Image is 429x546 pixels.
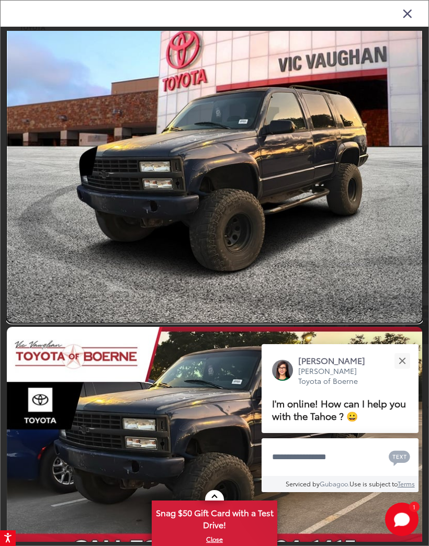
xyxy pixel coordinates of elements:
[286,479,320,488] span: Serviced by
[386,445,413,469] button: Chat with SMS
[389,449,410,466] svg: Text
[320,479,349,488] a: Gubagoo.
[272,396,406,423] span: I'm online! How can I help you with the Tahoe ? 😀
[402,6,413,20] i: Close gallery
[398,479,415,488] a: Terms
[262,438,419,476] textarea: Type your message
[298,355,376,366] p: [PERSON_NAME]
[262,344,419,492] div: Close[PERSON_NAME][PERSON_NAME] Toyota of BoerneI'm online! How can I help you with the Tahoe ? 😀...
[349,479,398,488] span: Use is subject to
[153,502,276,533] span: Snag $50 Gift Card with a Test Drive!
[385,503,419,536] button: Toggle Chat Window
[413,504,415,509] span: 1
[391,349,413,372] button: Close
[298,366,376,386] p: [PERSON_NAME] Toyota of Boerne
[385,503,419,536] svg: Start Chat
